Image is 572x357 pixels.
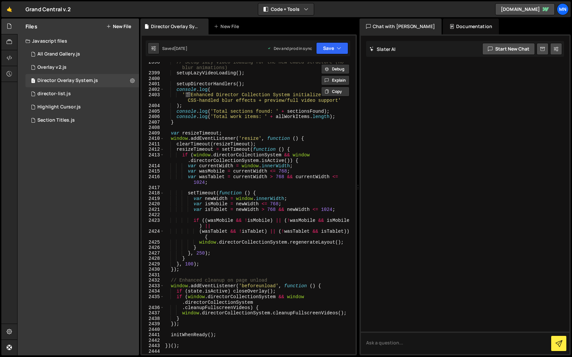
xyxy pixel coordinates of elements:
[142,343,164,349] div: 2443
[142,174,164,185] div: 2416
[142,201,164,207] div: 2420
[142,163,164,169] div: 2414
[142,185,164,191] div: 2417
[37,91,71,97] div: director-list.js
[482,43,535,55] button: Start new chat
[369,46,396,52] h2: Slater AI
[37,78,98,84] div: Director Overlay System.js
[142,310,164,316] div: 2437
[142,283,164,289] div: 2433
[25,5,71,13] div: Grand Central v.2
[142,141,164,147] div: 2411
[25,87,139,100] div: 15298/40379.js
[142,261,164,267] div: 2429
[37,104,81,110] div: Highlight Cursor.js
[162,46,187,51] div: Saved
[25,114,139,127] div: 15298/40223.js
[25,48,139,61] div: 15298/43578.js
[142,103,164,109] div: 2404
[142,190,164,196] div: 2418
[142,289,164,294] div: 2434
[321,87,350,97] button: Copy
[142,120,164,125] div: 2407
[142,349,164,354] div: 2444
[142,327,164,333] div: 2440
[258,3,314,15] button: Code + Tools
[142,245,164,251] div: 2426
[142,87,164,93] div: 2402
[142,240,164,245] div: 2425
[142,109,164,114] div: 2405
[142,169,164,174] div: 2415
[142,136,164,141] div: 2410
[142,305,164,311] div: 2436
[443,19,499,34] div: Documentation
[142,267,164,272] div: 2430
[142,81,164,87] div: 2401
[214,23,242,30] div: New File
[142,338,164,343] div: 2442
[142,114,164,120] div: 2406
[142,256,164,261] div: 2428
[142,125,164,131] div: 2408
[37,117,75,123] div: Section Titles.js
[142,251,164,256] div: 2427
[37,51,80,57] div: All Grand Gallery.js
[142,321,164,327] div: 2439
[142,70,164,76] div: 2399
[31,79,35,84] span: 1
[25,23,37,30] h2: Files
[1,1,18,17] a: 🤙
[142,272,164,278] div: 2431
[359,19,442,34] div: Chat with [PERSON_NAME]
[25,100,139,114] div: 15298/43117.js
[25,61,139,74] div: 15298/45944.js
[142,92,164,103] div: 2403
[18,34,139,48] div: Javascript files
[142,218,164,229] div: 2423
[151,23,201,30] div: Director Overlay System.js
[142,316,164,322] div: 2438
[174,46,187,51] div: [DATE]
[142,278,164,283] div: 2432
[142,212,164,218] div: 2422
[321,64,350,74] button: Debug
[495,3,555,15] a: [DOMAIN_NAME]
[316,42,348,54] button: Save
[267,46,312,51] div: Dev and prod in sync
[142,294,164,305] div: 2435
[321,75,350,85] button: Explain
[106,24,131,29] button: New File
[142,59,164,70] div: 2398
[142,196,164,202] div: 2419
[557,3,569,15] a: MN
[37,64,67,70] div: Overlay v2.js
[142,76,164,82] div: 2400
[142,131,164,136] div: 2409
[142,207,164,213] div: 2421
[142,229,164,240] div: 2424
[25,74,139,87] div: 15298/42891.js
[142,332,164,338] div: 2441
[142,152,164,163] div: 2413
[142,147,164,152] div: 2412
